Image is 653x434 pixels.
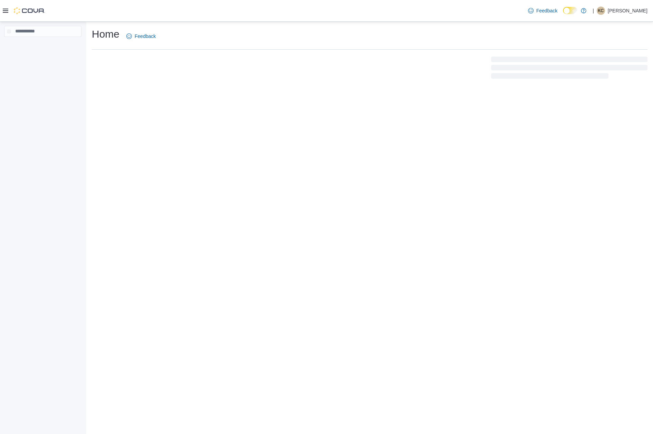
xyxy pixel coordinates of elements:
[536,7,557,14] span: Feedback
[124,29,158,43] a: Feedback
[525,4,560,18] a: Feedback
[4,38,81,55] nav: Complex example
[597,7,605,15] div: Katherine Condit
[608,7,647,15] p: [PERSON_NAME]
[14,7,45,14] img: Cova
[92,27,119,41] h1: Home
[135,33,156,40] span: Feedback
[598,7,604,15] span: KC
[563,7,577,14] input: Dark Mode
[491,58,647,80] span: Loading
[593,7,594,15] p: |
